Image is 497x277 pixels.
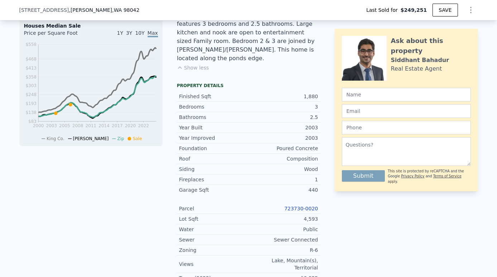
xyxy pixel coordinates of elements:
[179,261,249,268] div: Views
[249,166,318,173] div: Wood
[85,123,96,128] tspan: 2011
[25,75,37,80] tspan: $358
[25,66,37,71] tspan: $413
[179,93,249,100] div: Finished Sqft
[25,57,37,62] tspan: $468
[25,42,37,47] tspan: $558
[179,145,249,152] div: Foundation
[135,30,144,36] span: 10Y
[464,3,478,17] button: Show Options
[342,121,471,134] input: Phone
[179,124,249,131] div: Year Built
[179,247,249,254] div: Zoning
[19,6,69,14] span: [STREET_ADDRESS]
[388,169,470,184] div: This site is protected by reCAPTCHA and the Google and apply.
[179,176,249,183] div: Fireplaces
[179,114,249,121] div: Bathrooms
[342,104,471,118] input: Email
[249,186,318,194] div: 440
[433,174,462,178] a: Terms of Service
[433,4,458,16] button: SAVE
[342,88,471,101] input: Name
[133,136,142,141] span: Sale
[179,215,249,223] div: Lot Sqft
[125,123,136,128] tspan: 2020
[179,166,249,173] div: Siding
[177,83,320,89] div: Property details
[69,6,139,14] span: , [PERSON_NAME]
[25,92,37,97] tspan: $248
[179,155,249,162] div: Roof
[25,83,37,88] tspan: $303
[126,30,132,36] span: 3Y
[249,257,318,271] div: Lake, Mountain(s), Territorial
[391,65,442,73] div: Real Estate Agent
[33,123,44,128] tspan: 2000
[24,29,91,41] div: Price per Square Foot
[117,136,124,141] span: Zip
[179,103,249,110] div: Bedrooms
[249,247,318,254] div: R-6
[72,123,83,128] tspan: 2008
[117,30,123,36] span: 1Y
[249,226,318,233] div: Public
[73,136,109,141] span: [PERSON_NAME]
[366,6,401,14] span: Last Sold for
[249,124,318,131] div: 2003
[25,101,37,106] tspan: $193
[391,36,471,56] div: Ask about this property
[179,236,249,243] div: Sewer
[179,134,249,142] div: Year Improved
[59,123,70,128] tspan: 2005
[249,215,318,223] div: 4,593
[177,64,209,71] button: Show less
[179,205,249,212] div: Parcel
[249,145,318,152] div: Poured Concrete
[99,123,110,128] tspan: 2014
[111,123,123,128] tspan: 2017
[148,30,158,37] span: Max
[46,123,57,128] tspan: 2003
[25,110,37,115] tspan: $138
[28,119,37,124] tspan: $83
[391,56,449,65] div: Siddhant Bahadur
[401,6,427,14] span: $249,251
[342,170,385,182] button: Submit
[138,123,149,128] tspan: 2022
[249,236,318,243] div: Sewer Connected
[249,155,318,162] div: Composition
[179,226,249,233] div: Water
[24,22,158,29] div: Houses Median Sale
[112,7,139,13] span: , WA 98042
[179,186,249,194] div: Garage Sqft
[249,134,318,142] div: 2003
[249,93,318,100] div: 1,880
[249,176,318,183] div: 1
[47,136,64,141] span: King Co.
[249,103,318,110] div: 3
[284,206,318,211] a: 723730-0020
[401,174,424,178] a: Privacy Policy
[249,114,318,121] div: 2.5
